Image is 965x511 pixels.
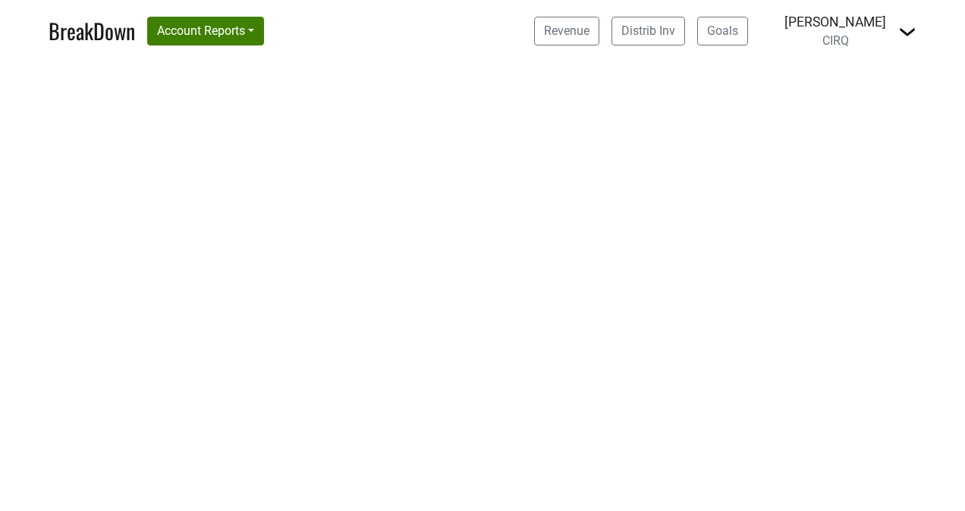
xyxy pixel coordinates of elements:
a: BreakDown [49,15,135,47]
img: Dropdown Menu [898,23,916,41]
span: CIRQ [822,33,849,48]
a: Revenue [534,17,599,45]
div: [PERSON_NAME] [784,12,886,32]
a: Goals [697,17,748,45]
a: Distrib Inv [611,17,685,45]
button: Account Reports [147,17,264,45]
